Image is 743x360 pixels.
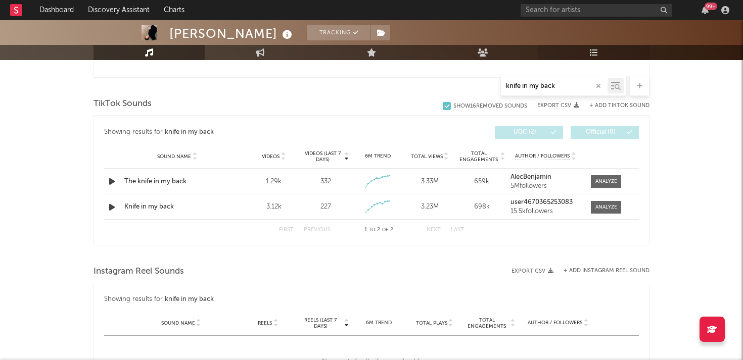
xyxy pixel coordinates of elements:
[298,317,343,329] span: Reels (last 7 days)
[250,177,297,187] div: 1.29k
[495,126,563,139] button: UGC(2)
[528,320,582,326] span: Author / Followers
[510,183,581,190] div: 5M followers
[302,150,343,163] span: Videos (last 7 days)
[510,199,581,206] a: user4670365253083
[458,202,505,212] div: 698k
[382,228,388,232] span: of
[510,199,573,205] strong: user4670365253083
[579,103,649,109] button: + Add TikTok Sound
[589,103,649,109] button: + Add TikTok Sound
[250,202,297,212] div: 3.12k
[258,320,272,326] span: Reels
[165,293,214,305] div: knife in my back
[124,177,230,187] a: The knife in my back
[369,228,375,232] span: to
[521,4,672,17] input: Search for artists
[515,153,570,160] span: Author / Followers
[94,98,152,110] span: TikTok Sounds
[406,177,453,187] div: 3.33M
[553,268,649,274] div: + Add Instagram Reel Sound
[427,227,441,233] button: Next
[161,320,195,326] span: Sound Name
[262,153,280,160] span: Videos
[169,25,295,42] div: [PERSON_NAME]
[351,224,406,236] div: 1 2 2
[354,152,401,160] div: 6M Trend
[564,268,649,274] button: + Add Instagram Reel Sound
[411,153,443,160] span: Total Views
[510,174,581,181] a: AlecBenjamin
[705,3,717,10] div: 99 +
[279,227,294,233] button: First
[157,153,191,160] span: Sound Name
[124,202,230,212] a: Knife in my back
[416,320,447,326] span: Total Plays
[320,177,331,187] div: 332
[510,174,551,180] strong: AlecBenjamin
[458,150,499,163] span: Total Engagements
[458,177,505,187] div: 659k
[320,202,331,212] div: 227
[165,126,214,138] div: knife in my back
[465,317,509,329] span: Total Engagements
[451,227,464,233] button: Last
[537,102,579,109] button: Export CSV
[94,266,184,278] span: Instagram Reel Sounds
[571,126,639,139] button: Official(0)
[104,293,639,305] div: Showing results for
[406,202,453,212] div: 3.23M
[510,208,581,215] div: 15.5k followers
[307,25,370,40] button: Tracking
[512,268,553,274] button: Export CSV
[577,129,624,135] span: Official ( 0 )
[501,129,548,135] span: UGC ( 2 )
[104,126,371,139] div: Showing results for
[354,319,404,327] div: 6M Trend
[453,103,527,110] div: Show 16 Removed Sounds
[702,6,709,14] button: 99+
[501,82,608,90] input: Search by song name or URL
[304,227,331,233] button: Previous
